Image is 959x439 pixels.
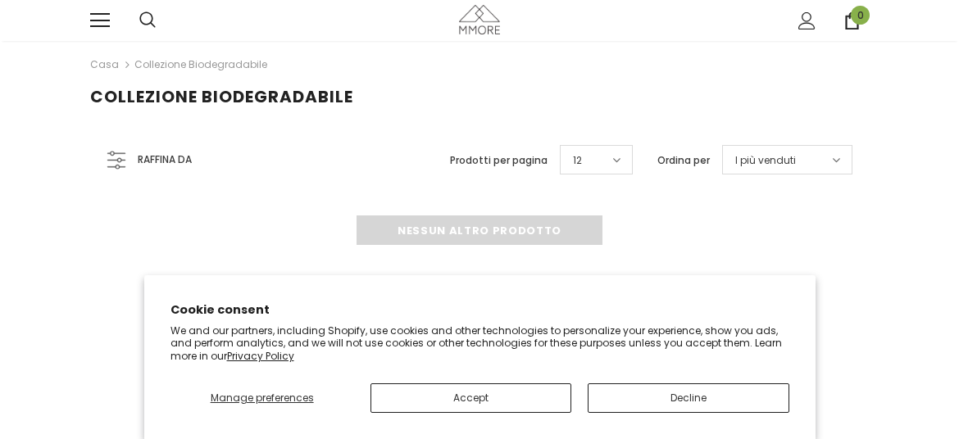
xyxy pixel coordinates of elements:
p: We and our partners, including Shopify, use cookies and other technologies to personalize your ex... [170,324,789,363]
a: Collezione biodegradabile [134,57,267,71]
button: Decline [588,383,789,413]
span: Manage preferences [211,391,314,405]
span: I più venduti [735,152,796,169]
span: Raffina da [138,151,192,169]
img: Casi MMORE [459,5,500,34]
span: 0 [851,6,870,25]
button: Manage preferences [170,383,353,413]
h2: Cookie consent [170,301,789,319]
a: 0 [843,12,861,29]
label: Prodotti per pagina [450,152,548,169]
button: Accept [370,383,571,413]
span: Collezione biodegradabile [90,85,353,108]
a: Casa [90,55,119,75]
a: Privacy Policy [227,349,294,363]
span: 12 [573,152,582,169]
label: Ordina per [657,152,710,169]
